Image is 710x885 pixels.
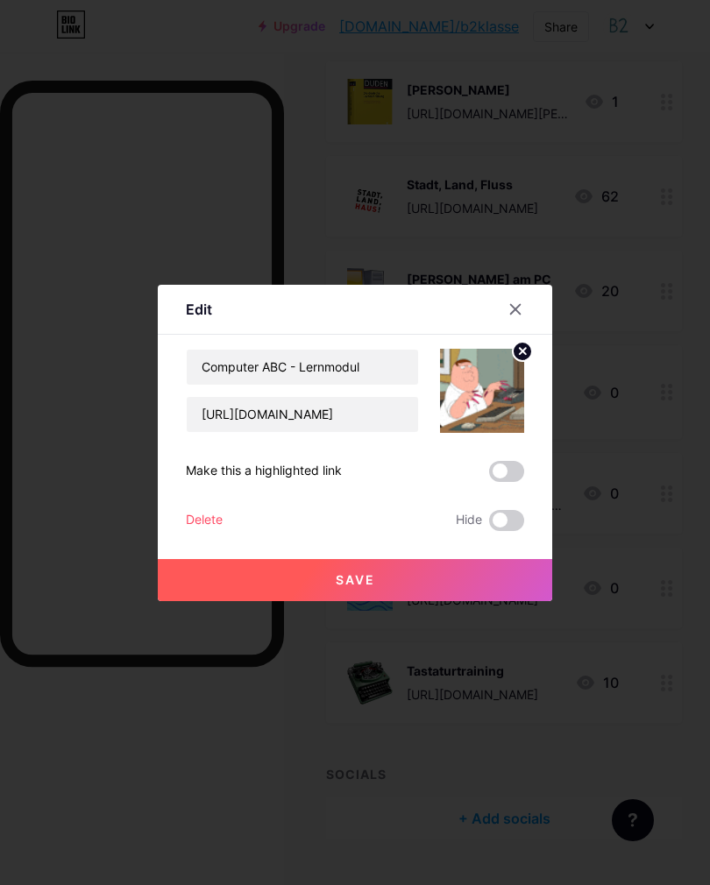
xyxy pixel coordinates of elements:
[187,350,418,385] input: Title
[336,572,375,587] span: Save
[456,510,482,531] span: Hide
[158,559,552,601] button: Save
[186,461,342,482] div: Make this a highlighted link
[187,397,418,432] input: URL
[440,349,524,433] img: link_thumbnail
[186,510,223,531] div: Delete
[186,299,212,320] div: Edit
